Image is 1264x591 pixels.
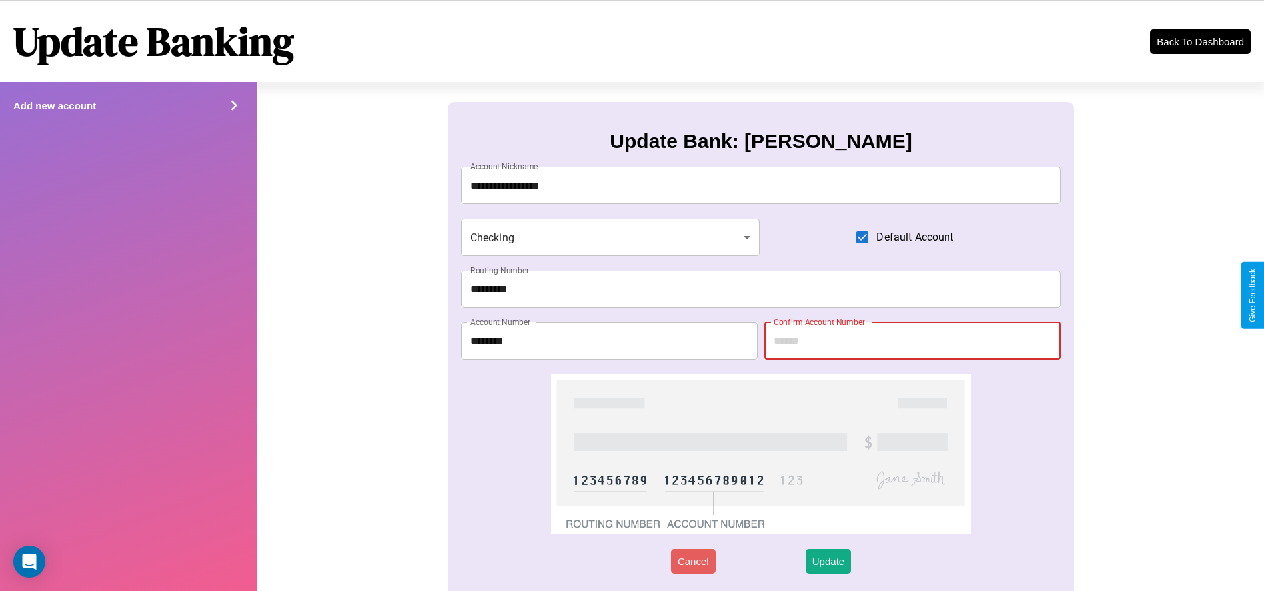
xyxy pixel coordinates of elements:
div: Checking [461,219,760,256]
h4: Add new account [13,100,96,111]
h3: Update Bank: [PERSON_NAME] [610,130,912,153]
div: Give Feedback [1248,269,1257,322]
label: Account Nickname [470,161,538,172]
button: Cancel [671,549,716,574]
label: Account Number [470,316,530,328]
span: Default Account [876,229,953,245]
button: Update [806,549,851,574]
label: Routing Number [470,265,529,276]
div: Open Intercom Messenger [13,546,45,578]
img: check [551,374,971,534]
label: Confirm Account Number [774,316,865,328]
h1: Update Banking [13,14,294,69]
button: Back To Dashboard [1150,29,1251,54]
